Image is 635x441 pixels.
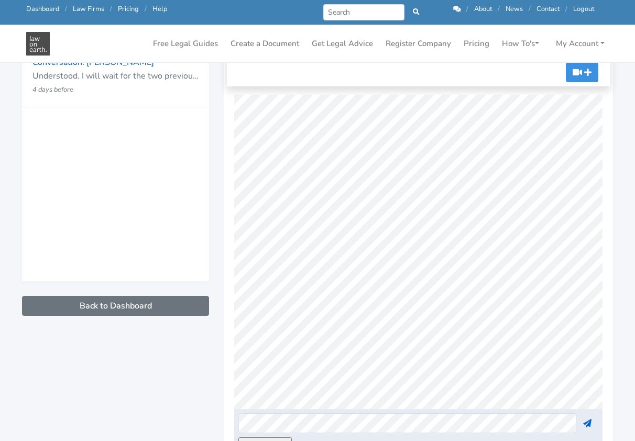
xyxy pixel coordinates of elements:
[459,34,494,54] a: Pricing
[65,4,67,14] span: /
[26,4,59,14] a: Dashboard
[73,4,104,14] a: Law Firms
[565,4,567,14] span: /
[226,34,303,54] a: Create a Document
[506,4,523,14] a: News
[32,70,199,83] p: Understood. I will wait for the two previous individuals to book in an initial session and then g...
[32,85,73,94] small: 4 days before
[145,4,147,14] span: /
[552,34,609,54] a: My Account
[529,4,531,14] span: /
[308,34,377,54] a: Get Legal Advice
[26,32,50,56] img: Law On Earth
[537,4,560,14] a: Contact
[110,4,112,14] span: /
[498,34,543,54] a: How To's
[498,4,500,14] span: /
[118,4,139,14] a: Pricing
[149,34,222,54] a: Free Legal Guides
[22,46,209,107] a: Conversation: [PERSON_NAME] Understood. I will wait for the two previous individuals to book in a...
[573,4,594,14] a: Logout
[381,34,455,54] a: Register Company
[22,296,209,316] a: Back to Dashboard
[152,4,167,14] a: Help
[474,4,492,14] a: About
[466,4,468,14] span: /
[323,4,404,20] input: Search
